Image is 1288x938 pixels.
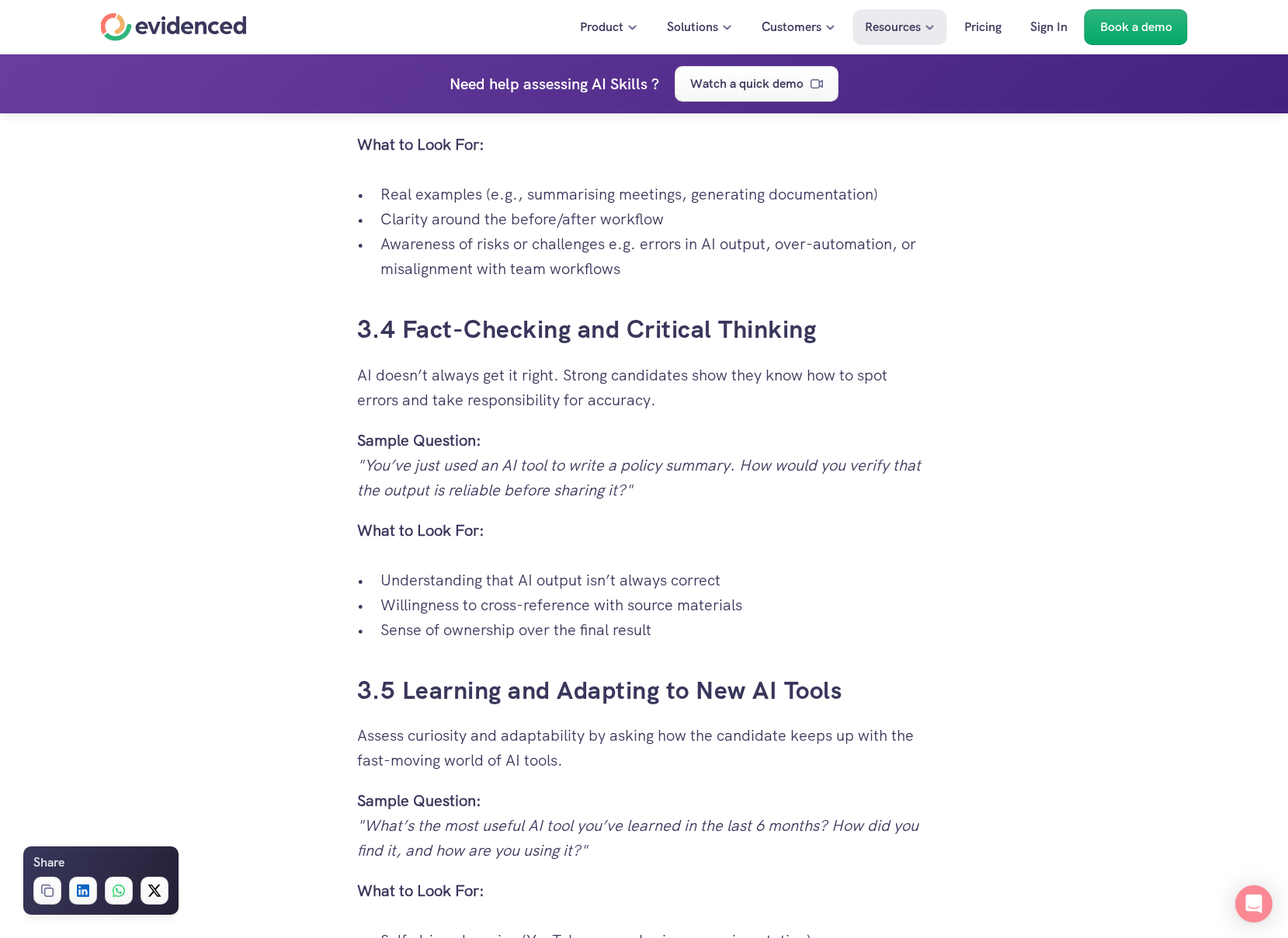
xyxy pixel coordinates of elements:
[357,430,481,450] strong: Sample Question:
[380,617,932,642] p: Sense of ownership over the final result
[1100,17,1172,37] p: Book a demo
[101,13,247,41] a: Home
[592,71,647,96] h4: AI Skills
[675,66,838,102] a: Watch a quick demo
[1085,9,1188,45] a: Book a demo
[1030,17,1068,37] p: Sign In
[450,71,588,96] p: Need help assessing
[357,520,484,540] strong: What to Look For:
[380,592,932,617] p: Willingness to cross-reference with source materials
[380,207,932,231] p: Clarity around the before/after workflow
[357,881,484,901] strong: What to Look For:
[1019,9,1079,45] a: Sign In
[1235,885,1272,922] div: Open Intercom Messenger
[580,17,623,37] p: Product
[357,312,932,347] h3: 3.4 Fact-Checking and Critical Thinking
[964,17,1002,37] p: Pricing
[357,455,925,500] em: "You’ve just used an AI tool to write a policy summary. How would you verify that the output is r...
[953,9,1013,45] a: Pricing
[357,673,932,708] h3: 3.5 Learning and Adapting to New AI Tools
[651,71,659,96] h4: ?
[357,134,484,155] strong: What to Look For:
[357,790,481,811] strong: Sample Question:
[357,723,932,773] p: Assess curiosity and adaptability by asking how the candidate keeps up with the fast-moving world...
[762,17,821,37] p: Customers
[357,69,902,114] em: "Can you walk me through how you’ve used AI to simplify a manual process or automate a part of yo...
[667,17,718,37] p: Solutions
[33,853,64,873] h6: Share
[380,182,932,207] p: Real examples (e.g., summarising meetings, generating documentation)
[380,568,932,592] p: Understanding that AI output isn’t always correct
[865,17,921,37] p: Resources
[357,815,922,860] em: "What’s the most useful AI tool you’ve learned in the last 6 months? How did you find it, and how...
[380,231,932,281] p: Awareness of risks or challenges e.g. errors in AI output, over-automation, or misalignment with ...
[690,74,804,94] p: Watch a quick demo
[357,363,932,412] p: AI doesn’t always get it right. Strong candidates show they know how to spot errors and take resp...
